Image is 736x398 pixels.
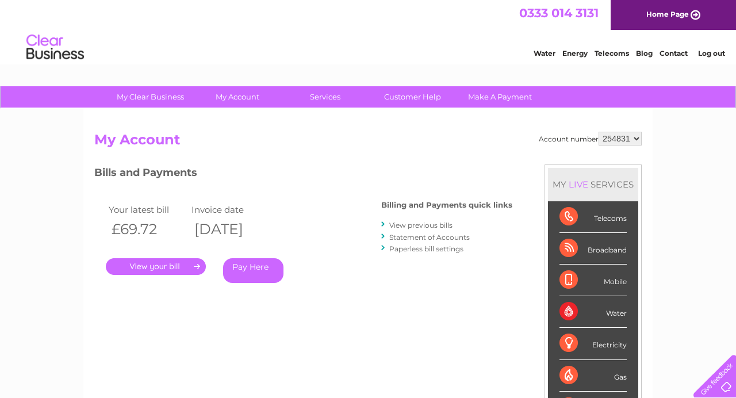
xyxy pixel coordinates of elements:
h4: Billing and Payments quick links [381,201,512,209]
a: Water [534,49,555,58]
div: Broadband [559,233,627,265]
a: Log out [698,49,725,58]
div: MY SERVICES [548,168,638,201]
div: Electricity [559,328,627,359]
div: Account number [539,132,642,146]
div: Telecoms [559,201,627,233]
td: Invoice date [189,202,271,217]
div: Water [559,296,627,328]
a: View previous bills [389,221,453,229]
img: logo.png [26,30,85,65]
a: Services [278,86,373,108]
a: Paperless bill settings [389,244,463,253]
div: Clear Business is a trading name of Verastar Limited (registered in [GEOGRAPHIC_DATA] No. 3667643... [97,6,641,56]
td: Your latest bill [106,202,189,217]
a: Energy [562,49,588,58]
a: My Clear Business [103,86,198,108]
a: 0333 014 3131 [519,6,599,20]
a: Telecoms [595,49,629,58]
a: Pay Here [223,258,283,283]
a: Customer Help [365,86,460,108]
div: Gas [559,360,627,392]
a: . [106,258,206,275]
th: £69.72 [106,217,189,241]
a: Blog [636,49,653,58]
h2: My Account [94,132,642,154]
a: Contact [660,49,688,58]
h3: Bills and Payments [94,164,512,185]
a: Statement of Accounts [389,233,470,242]
div: Mobile [559,265,627,296]
div: LIVE [566,179,591,190]
a: My Account [190,86,285,108]
th: [DATE] [189,217,271,241]
a: Make A Payment [453,86,547,108]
